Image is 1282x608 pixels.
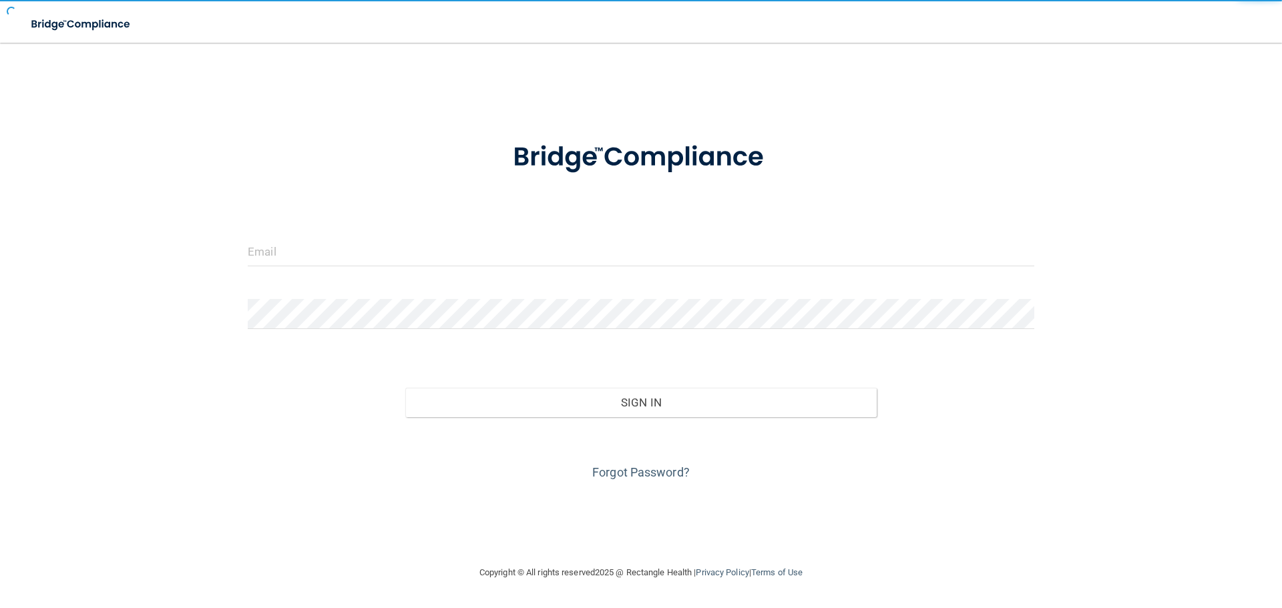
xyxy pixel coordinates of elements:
a: Terms of Use [751,567,803,577]
div: Copyright © All rights reserved 2025 @ Rectangle Health | | [397,551,885,594]
img: bridge_compliance_login_screen.278c3ca4.svg [485,123,797,192]
a: Forgot Password? [592,465,690,479]
input: Email [248,236,1034,266]
a: Privacy Policy [696,567,749,577]
button: Sign In [405,388,877,417]
img: bridge_compliance_login_screen.278c3ca4.svg [20,11,143,38]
